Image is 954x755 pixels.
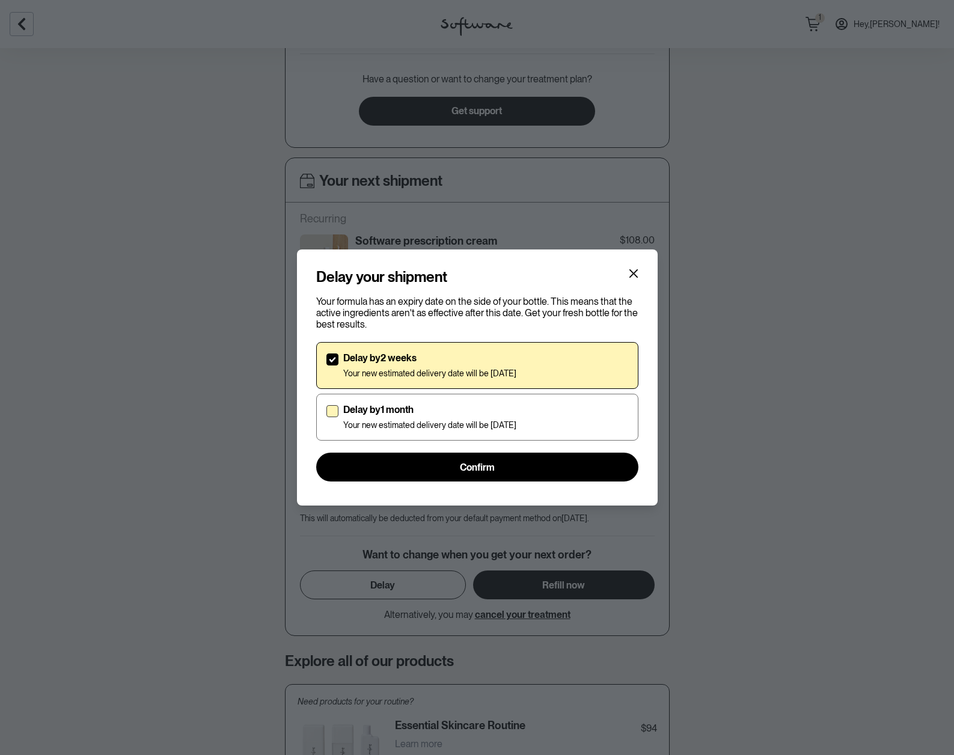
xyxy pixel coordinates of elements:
[343,352,516,364] p: Delay by 2 weeks
[460,462,495,473] span: Confirm
[316,269,447,286] h4: Delay your shipment
[343,420,516,430] p: Your new estimated delivery date will be [DATE]
[343,404,516,415] p: Delay by 1 month
[316,296,638,331] p: Your formula has an expiry date on the side of your bottle. This means that the active ingredient...
[624,264,643,283] button: Close
[316,453,638,481] button: Confirm
[343,368,516,379] p: Your new estimated delivery date will be [DATE]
